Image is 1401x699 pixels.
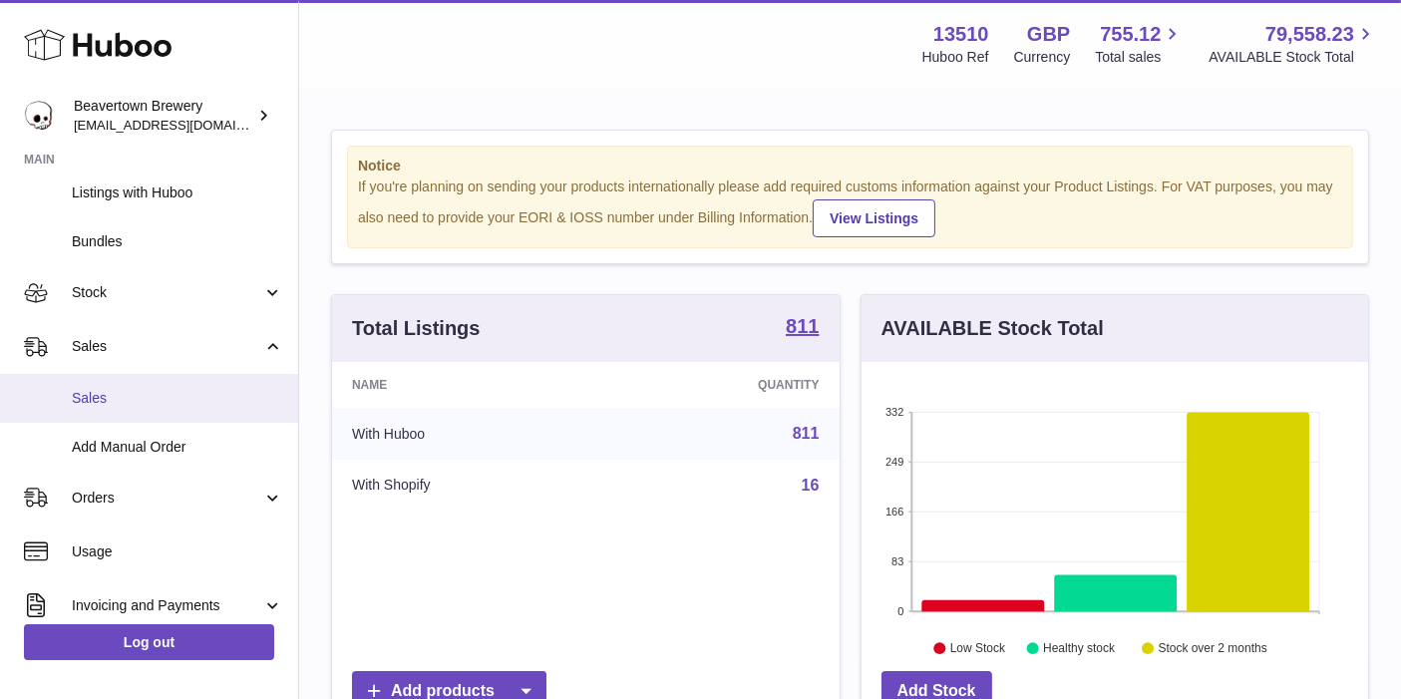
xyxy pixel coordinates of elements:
th: Quantity [605,362,839,408]
h3: AVAILABLE Stock Total [881,315,1104,342]
span: AVAILABLE Stock Total [1209,48,1377,67]
div: Huboo Ref [922,48,989,67]
text: 83 [891,555,903,567]
span: Add Manual Order [72,438,283,457]
td: With Huboo [332,408,605,460]
th: Name [332,362,605,408]
strong: Notice [358,157,1342,175]
a: 16 [802,477,820,494]
img: aoife@beavertownbrewery.co.uk [24,101,54,131]
text: Low Stock [949,641,1005,655]
span: Total sales [1095,48,1184,67]
strong: 811 [786,316,819,336]
span: [EMAIL_ADDRESS][DOMAIN_NAME] [74,117,293,133]
strong: GBP [1027,21,1070,48]
text: 332 [885,406,903,418]
text: Stock over 2 months [1158,641,1266,655]
span: Orders [72,489,262,508]
text: 249 [885,456,903,468]
span: Stock [72,283,262,302]
h3: Total Listings [352,315,481,342]
a: Log out [24,624,274,660]
a: View Listings [813,199,935,237]
a: 811 [793,425,820,442]
div: Currency [1014,48,1071,67]
a: 79,558.23 AVAILABLE Stock Total [1209,21,1377,67]
span: Sales [72,337,262,356]
text: 0 [897,605,903,617]
text: Healthy stock [1043,641,1116,655]
td: With Shopify [332,460,605,512]
div: Beavertown Brewery [74,97,253,135]
strong: 13510 [933,21,989,48]
a: 811 [786,316,819,340]
span: Bundles [72,232,283,251]
span: Usage [72,542,283,561]
span: Sales [72,389,283,408]
text: 166 [885,506,903,518]
span: 79,558.23 [1265,21,1354,48]
a: 755.12 Total sales [1095,21,1184,67]
div: If you're planning on sending your products internationally please add required customs informati... [358,177,1342,237]
span: Invoicing and Payments [72,596,262,615]
span: 755.12 [1100,21,1161,48]
span: Listings with Huboo [72,183,283,202]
